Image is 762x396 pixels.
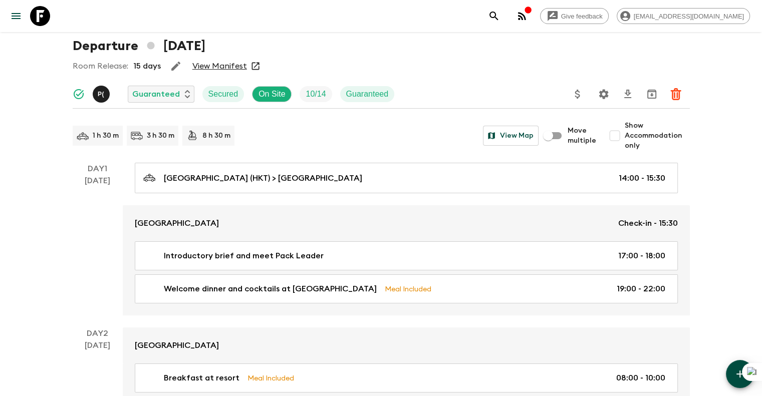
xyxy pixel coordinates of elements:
p: 14:00 - 15:30 [619,172,665,184]
div: [DATE] [85,175,110,315]
p: Meal Included [247,372,294,383]
svg: Synced Successfully [73,88,85,100]
a: Introductory brief and meet Pack Leader17:00 - 18:00 [135,241,678,270]
p: Guaranteed [346,88,389,100]
p: [GEOGRAPHIC_DATA] [135,217,219,229]
p: Day 1 [73,163,123,175]
button: Settings [594,84,614,104]
p: On Site [259,88,285,100]
span: [EMAIL_ADDRESS][DOMAIN_NAME] [628,13,749,20]
span: Move multiple [568,126,597,146]
div: On Site [252,86,292,102]
a: [GEOGRAPHIC_DATA] (HKT) > [GEOGRAPHIC_DATA]14:00 - 15:30 [135,163,678,193]
h1: Departure [DATE] [73,36,205,56]
p: 17:00 - 18:00 [618,250,665,262]
button: Download CSV [618,84,638,104]
button: Delete [666,84,686,104]
button: View Map [483,126,539,146]
a: Welcome dinner and cocktails at [GEOGRAPHIC_DATA]Meal Included19:00 - 22:00 [135,274,678,303]
div: Trip Fill [300,86,332,102]
p: Introductory brief and meet Pack Leader [164,250,324,262]
button: menu [6,6,26,26]
a: View Manifest [192,61,247,71]
span: Give feedback [556,13,608,20]
p: 10 / 14 [306,88,326,100]
a: [GEOGRAPHIC_DATA]Check-in - 15:30 [123,205,690,241]
p: Breakfast at resort [164,372,239,384]
span: Show Accommodation only [625,121,690,151]
button: Update Price, Early Bird Discount and Costs [568,84,588,104]
p: 3 h 30 m [147,131,174,141]
p: 08:00 - 10:00 [616,372,665,384]
p: 15 days [133,60,161,72]
div: [EMAIL_ADDRESS][DOMAIN_NAME] [617,8,750,24]
p: Meal Included [385,283,431,294]
button: search adventures [484,6,504,26]
a: Give feedback [540,8,609,24]
p: Secured [208,88,238,100]
p: Check-in - 15:30 [618,217,678,229]
p: Day 2 [73,327,123,339]
p: [GEOGRAPHIC_DATA] [135,339,219,351]
div: Secured [202,86,244,102]
button: Archive (Completed, Cancelled or Unsynced Departures only) [642,84,662,104]
a: Breakfast at resortMeal Included08:00 - 10:00 [135,363,678,392]
p: [GEOGRAPHIC_DATA] (HKT) > [GEOGRAPHIC_DATA] [164,172,362,184]
button: P( [93,86,112,103]
p: 8 h 30 m [202,131,230,141]
p: Welcome dinner and cocktails at [GEOGRAPHIC_DATA] [164,283,377,295]
span: Pooky (Thanaphan) Kerdyoo [93,89,112,97]
a: [GEOGRAPHIC_DATA] [123,327,690,363]
p: P ( [98,90,104,98]
p: 19:00 - 22:00 [617,283,665,295]
p: 1 h 30 m [93,131,119,141]
p: Room Release: [73,60,128,72]
p: Guaranteed [132,88,180,100]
